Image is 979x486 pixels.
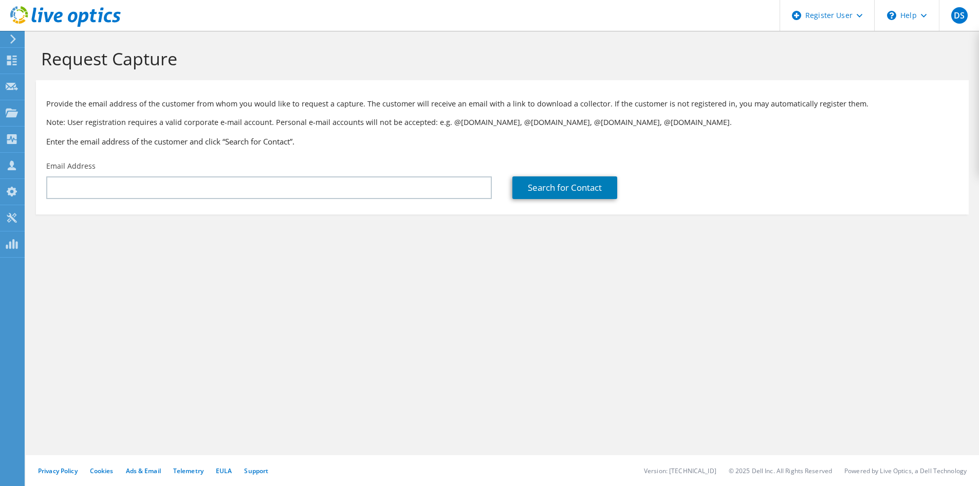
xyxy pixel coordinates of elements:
[38,466,78,475] a: Privacy Policy
[216,466,232,475] a: EULA
[41,48,958,69] h1: Request Capture
[729,466,832,475] li: © 2025 Dell Inc. All Rights Reserved
[90,466,114,475] a: Cookies
[46,136,958,147] h3: Enter the email address of the customer and click “Search for Contact”.
[46,98,958,110] p: Provide the email address of the customer from whom you would like to request a capture. The cust...
[512,176,617,199] a: Search for Contact
[173,466,204,475] a: Telemetry
[951,7,968,24] span: DS
[887,11,896,20] svg: \n
[844,466,967,475] li: Powered by Live Optics, a Dell Technology
[644,466,716,475] li: Version: [TECHNICAL_ID]
[46,161,96,171] label: Email Address
[126,466,161,475] a: Ads & Email
[244,466,268,475] a: Support
[46,117,958,128] p: Note: User registration requires a valid corporate e-mail account. Personal e-mail accounts will ...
